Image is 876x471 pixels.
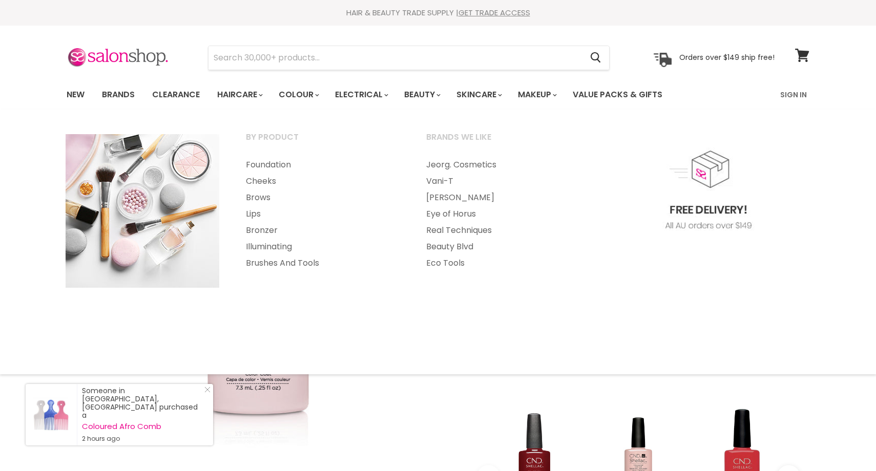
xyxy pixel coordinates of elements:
[54,8,822,18] div: HAIR & BEAUTY TRADE SUPPLY |
[233,173,411,189] a: Cheeks
[397,84,447,105] a: Beauty
[774,84,813,105] a: Sign In
[144,84,207,105] a: Clearance
[233,157,411,271] ul: Main menu
[458,7,530,18] a: GET TRADE ACCESS
[208,46,582,70] input: Search
[233,206,411,222] a: Lips
[233,222,411,239] a: Bronzer
[413,129,592,155] a: Brands we like
[413,189,592,206] a: [PERSON_NAME]
[271,84,325,105] a: Colour
[59,84,92,105] a: New
[200,387,211,397] a: Close Notification
[510,84,563,105] a: Makeup
[233,157,411,173] a: Foundation
[94,84,142,105] a: Brands
[204,387,211,393] svg: Close Icon
[233,189,411,206] a: Brows
[582,46,609,70] button: Search
[208,46,610,70] form: Product
[82,387,203,443] div: Someone in [GEOGRAPHIC_DATA], [GEOGRAPHIC_DATA] purchased a
[327,84,394,105] a: Electrical
[26,384,77,445] a: Visit product page
[825,423,866,461] iframe: Gorgias live chat messenger
[233,129,411,155] a: By Product
[54,80,822,110] nav: Main
[679,53,775,62] p: Orders over $149 ship free!
[413,157,592,173] a: Jeorg. Cosmetics
[233,239,411,255] a: Illuminating
[59,80,722,110] ul: Main menu
[210,84,269,105] a: Haircare
[82,422,203,431] a: Coloured Afro Comb
[565,84,670,105] a: Value Packs & Gifts
[413,255,592,271] a: Eco Tools
[449,84,508,105] a: Skincare
[413,222,592,239] a: Real Techniques
[413,173,592,189] a: Vani-T
[413,239,592,255] a: Beauty Blvd
[413,206,592,222] a: Eye of Horus
[413,157,592,271] ul: Main menu
[233,255,411,271] a: Brushes And Tools
[82,435,203,443] small: 2 hours ago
